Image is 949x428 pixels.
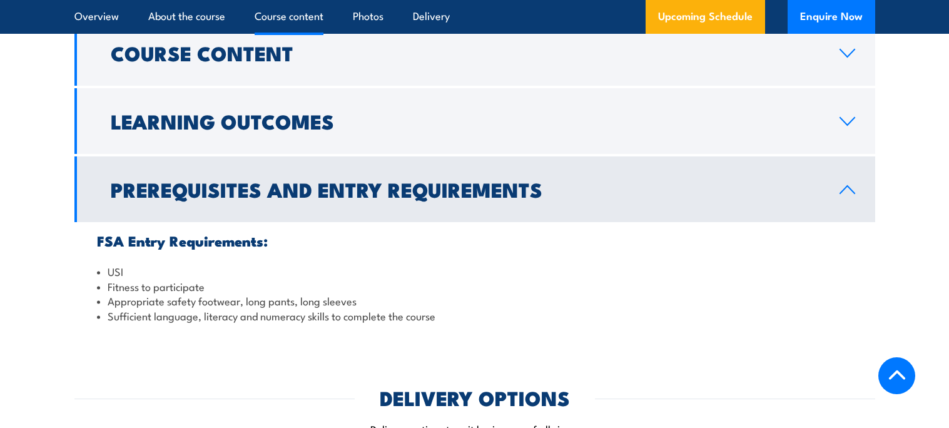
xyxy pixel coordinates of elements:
h3: FSA Entry Requirements: [97,233,853,248]
a: Learning Outcomes [74,88,875,154]
h2: Prerequisites and Entry Requirements [111,180,820,198]
h2: Course Content [111,44,820,61]
li: Appropriate safety footwear, long pants, long sleeves [97,293,853,308]
a: Prerequisites and Entry Requirements [74,156,875,222]
h2: DELIVERY OPTIONS [380,389,570,406]
a: Course Content [74,20,875,86]
li: USI [97,264,853,278]
li: Fitness to participate [97,279,853,293]
h2: Learning Outcomes [111,112,820,130]
li: Sufficient language, literacy and numeracy skills to complete the course [97,308,853,323]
